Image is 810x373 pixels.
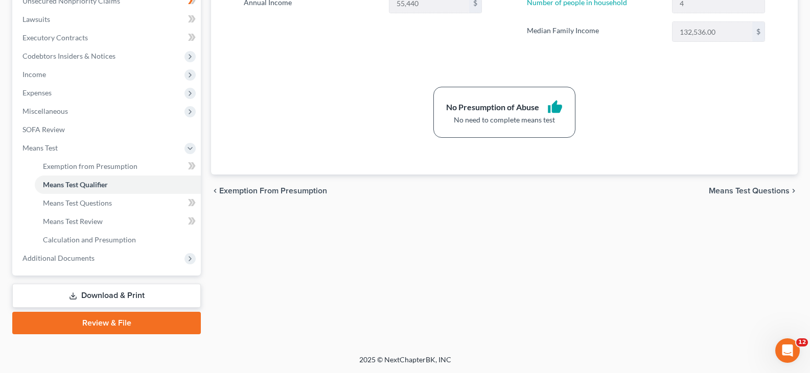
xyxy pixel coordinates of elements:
[219,187,327,195] span: Exemption from Presumption
[43,217,103,226] span: Means Test Review
[673,22,752,41] input: 0.00
[14,10,201,29] a: Lawsuits
[43,198,112,207] span: Means Test Questions
[22,107,68,115] span: Miscellaneous
[35,176,201,194] a: Means Test Qualifier
[446,102,539,113] div: No Presumption of Abuse
[790,187,798,195] i: chevron_right
[211,187,219,195] i: chevron_left
[22,52,115,60] span: Codebtors Insiders & Notices
[22,125,65,134] span: SOFA Review
[35,231,201,249] a: Calculation and Presumption
[43,162,137,170] span: Exemption from Presumption
[22,33,88,42] span: Executory Contracts
[43,180,108,189] span: Means Test Qualifier
[775,338,800,363] iframe: Intercom live chat
[22,254,95,262] span: Additional Documents
[522,21,666,42] label: Median Family Income
[22,70,46,79] span: Income
[43,235,136,244] span: Calculation and Presumption
[14,120,201,139] a: SOFA Review
[35,194,201,212] a: Means Test Questions
[114,355,697,373] div: 2025 © NextChapterBK, INC
[547,100,563,115] i: thumb_up
[709,187,798,195] button: Means Test Questions chevron_right
[752,22,765,41] div: $
[211,187,327,195] button: chevron_left Exemption from Presumption
[12,284,201,308] a: Download & Print
[35,157,201,176] a: Exemption from Presumption
[22,88,52,97] span: Expenses
[446,115,563,125] div: No need to complete means test
[35,212,201,231] a: Means Test Review
[796,338,808,346] span: 12
[12,312,201,334] a: Review & File
[22,143,58,152] span: Means Test
[22,15,50,23] span: Lawsuits
[709,187,790,195] span: Means Test Questions
[14,29,201,47] a: Executory Contracts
